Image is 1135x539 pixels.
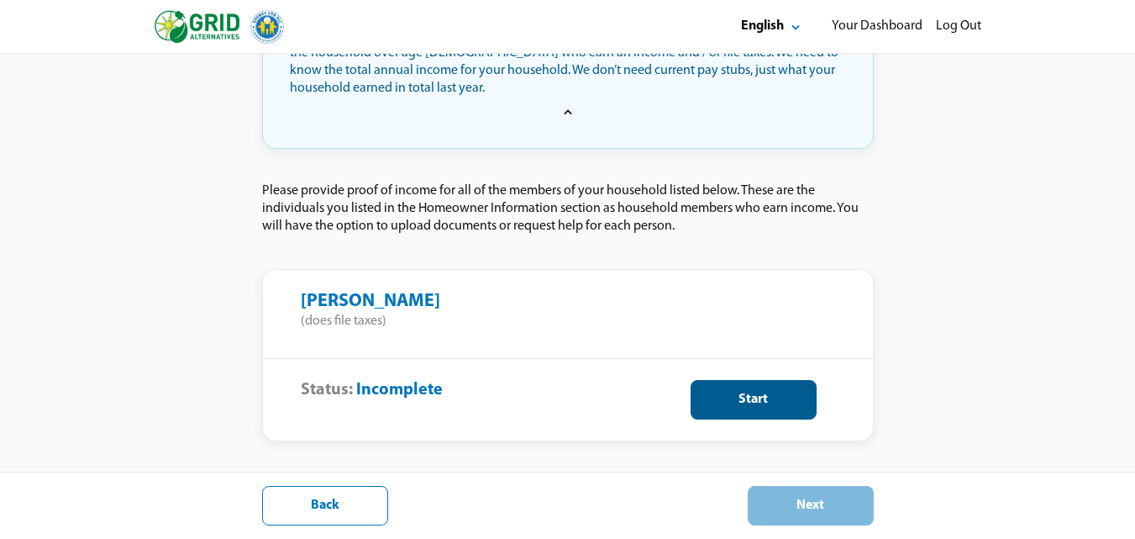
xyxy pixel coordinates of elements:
div: (does file taxes) [301,313,386,330]
div: Please provide proof of income for all of the members of your household listed below. These are t... [262,182,874,235]
button: Back [262,486,388,526]
div: Incomplete [356,380,443,400]
div: English [741,18,784,35]
button: Start [691,380,817,420]
div: Your Dashboard [832,18,922,35]
pre: The GRID no-cost solar program requires proof of income for the homeowner and all members of the ... [290,27,846,98]
div: Back [276,497,374,515]
div: Start [705,391,802,409]
button: Next [748,486,874,526]
div: Status: [301,380,356,400]
button: Select [727,7,818,46]
div: [PERSON_NAME] [301,291,440,313]
img: logo [155,10,284,44]
div: Log Out [936,18,981,35]
div: Next [762,497,859,515]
